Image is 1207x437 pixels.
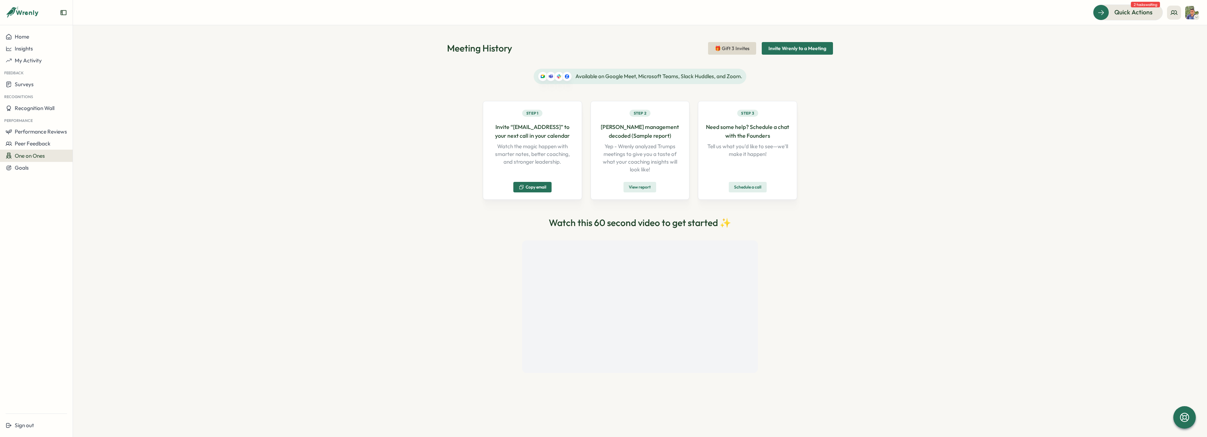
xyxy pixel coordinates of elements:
[634,110,647,116] span: Step 2
[522,240,758,373] iframe: YouTube video player
[598,123,682,140] p: [PERSON_NAME] management decoded (Sample report)
[15,57,42,64] span: My Activity
[15,140,51,147] span: Peer Feedback
[1114,8,1153,17] span: Quick Actions
[15,81,34,88] span: Surveys
[15,164,29,171] span: Goals
[15,33,29,40] span: Home
[15,105,54,111] span: Recognition Wall
[15,152,45,159] span: One on Ones
[623,182,656,192] button: View report
[729,182,767,192] button: Schedule a call
[549,217,731,229] h2: Watch this 60 second video to get started ✨
[734,182,761,192] span: Schedule a call
[15,45,33,52] span: Insights
[762,42,833,55] button: Invite Wrenly to a Meeting
[447,42,512,54] h1: Meeting History
[598,143,682,173] p: Yep - Wrenly analyzed Trumps meetings to give you a taste of what your coaching insights will loo...
[15,422,34,429] span: Sign out
[705,143,790,158] p: Tell us what you’d like to see—we’ll make it happen!
[715,42,749,54] span: 🎁 Gift 3 Invites
[705,123,790,140] p: Need some help? Schedule a chat with the Founders
[526,110,539,116] span: Step 1
[60,9,67,16] button: Expand sidebar
[1185,6,1199,19] img: Varghese
[1131,2,1160,7] span: 2 tasks waiting
[1093,5,1163,20] button: Quick Actions
[490,123,575,140] p: Invite “[EMAIL_ADDRESS]” to your next call in your calendar
[768,42,826,54] span: Invite Wrenly to a Meeting
[708,42,756,55] button: 🎁 Gift 3 Invites
[15,128,67,135] span: Performance Reviews
[575,73,742,80] span: Available on Google Meet, Microsoft Teams, Slack Huddles, and Zoom.
[526,185,546,189] span: Copy email
[629,182,651,192] span: View report
[741,110,754,116] span: Step 3
[490,143,575,166] p: Watch the magic happen with smarter notes, better coaching, and stronger leadership.
[513,182,552,192] button: Copy email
